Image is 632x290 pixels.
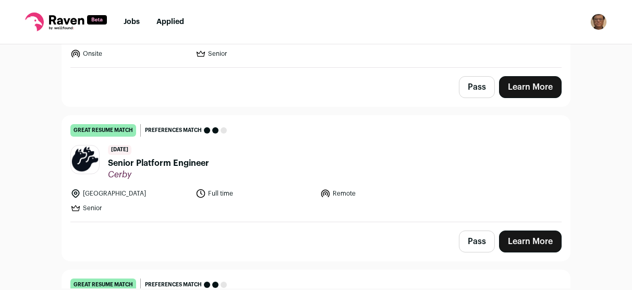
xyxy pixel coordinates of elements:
li: Full time [196,188,314,199]
a: great resume match Preferences match [DATE] Senior Platform Engineer Cerby [GEOGRAPHIC_DATA] Full... [62,116,570,222]
li: Senior [70,203,189,213]
span: Senior Platform Engineer [108,157,209,170]
a: Jobs [124,18,140,26]
img: 9512370-medium_jpg [590,14,607,30]
a: Applied [156,18,184,26]
li: [GEOGRAPHIC_DATA] [70,188,189,199]
span: Preferences match [145,125,202,136]
a: Learn More [499,76,562,98]
li: Onsite [70,49,189,59]
button: Open dropdown [590,14,607,30]
img: 1c52b4a5b09674e64a04e39f02ef6f7b72e596941c68d37144684350065cd016.png [71,146,99,174]
button: Pass [459,76,495,98]
li: Senior [196,49,314,59]
span: Cerby [108,170,209,180]
span: [DATE] [108,145,131,155]
li: Remote [320,188,439,199]
button: Pass [459,231,495,252]
span: Preferences match [145,280,202,290]
div: great resume match [70,124,136,137]
a: Learn More [499,231,562,252]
